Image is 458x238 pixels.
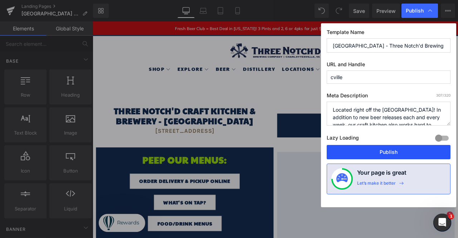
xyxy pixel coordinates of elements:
a: ORDER DELIVERY & PICKUP ONLINE [44,180,174,198]
a: Cart (0) [379,21,409,32]
label: Lazy Loading [327,133,359,145]
a: Events [278,51,310,62]
a: Explore [101,51,138,62]
div: Let’s make it better [357,180,396,190]
a: What's On Tap? [73,205,146,223]
a: Distillery [178,51,216,62]
span: /320 [436,93,450,97]
span: 307 [436,93,443,97]
b: PLEASE CALL US TO RESERVE YOUR TABLE [279,122,369,128]
a: USD $ [316,21,342,32]
textarea: Located right off the [GEOGRAPHIC_DATA]! In addition to new beer releases each and every week, ou... [327,102,450,126]
a: Shop [67,51,93,62]
h1: Three Notch'd craft kitchen & BREWERY - [GEOGRAPHIC_DATA] [9,100,209,123]
span: What's On Tap? [84,209,135,220]
h4: Your page is great [357,168,406,180]
label: URL and Handle [327,61,450,71]
img: Three Notch'd Brewing Company [163,17,270,51]
span: 0 [401,22,405,30]
h1: peep our menus: [9,155,209,173]
span: ORDER DELIVERY & PICKUP ONLINE [55,184,163,195]
img: onboarding-status.svg [336,173,348,185]
a: Beer [146,51,170,62]
a: Locations [224,51,270,62]
span: 1 [448,214,454,219]
a: Contact Us [318,51,366,62]
h1: [STREET_ADDRESS] [9,126,209,133]
a: Log in [349,21,372,32]
iframe: Intercom live chat [434,214,451,231]
label: Meta Description [327,92,450,102]
button: Publish [327,145,450,159]
label: Template Name [327,29,450,38]
span: Publish [406,8,424,14]
b: NOW ACCEPTING RESERVATIONS! [288,116,360,121]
